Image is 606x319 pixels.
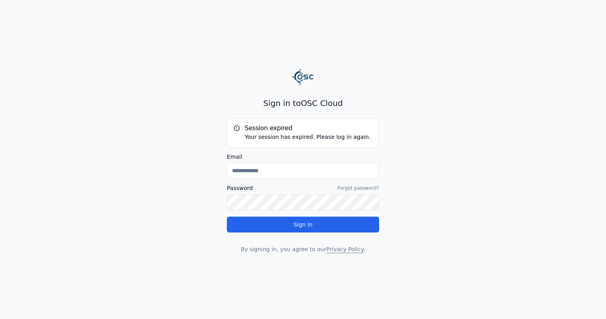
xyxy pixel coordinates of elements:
[292,66,314,88] img: Logo
[227,154,379,159] label: Email
[227,217,379,233] button: Sign in
[227,98,379,109] h2: Sign in to OSC Cloud
[338,185,379,191] a: Forgot password?
[326,246,363,252] a: Privacy Policy
[227,185,253,191] label: Password
[234,125,372,131] h5: Session expired
[234,133,372,141] div: Your session has expired. Please log in again.
[227,245,379,253] p: By signing in, you agree to our .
